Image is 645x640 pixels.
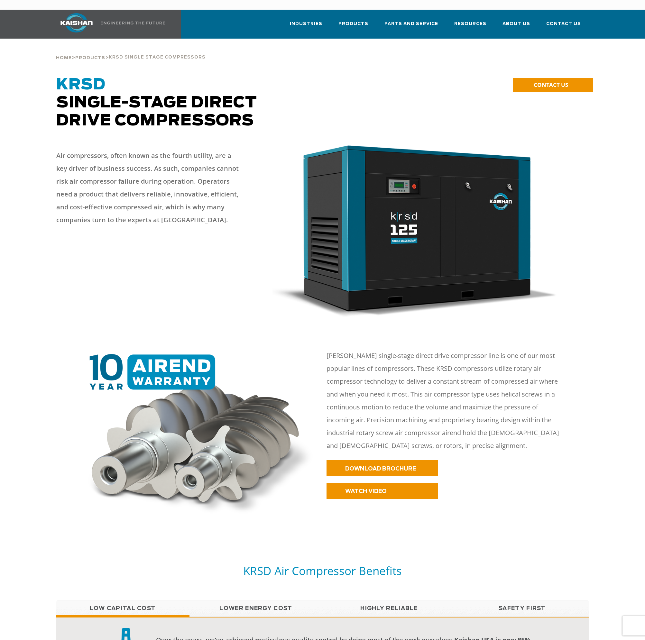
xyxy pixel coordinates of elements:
a: DOWNLOAD BROCHURE [327,460,438,476]
span: Contact Us [546,20,581,28]
span: Products [338,20,368,28]
span: Resources [454,20,486,28]
span: KRSD [56,77,106,93]
a: Highly Reliable [323,600,456,617]
span: Products [75,56,105,60]
a: Resources [454,15,486,37]
img: 10 year warranty [82,354,319,519]
span: WATCH VIDEO [345,489,387,494]
a: Industries [290,15,322,37]
a: Lower Energy Cost [189,600,323,617]
a: Safety First [456,600,589,617]
img: krsd125 [272,143,557,317]
a: Products [338,15,368,37]
span: krsd single stage compressors [109,55,206,59]
span: DOWNLOAD BROCHURE [345,466,416,471]
a: Low Capital Cost [56,600,189,617]
p: Air compressors, often known as the fourth utility, are a key driver of business success. As such... [56,149,243,226]
span: About Us [502,20,530,28]
a: CONTACT US [513,78,593,92]
div: > > [56,39,206,63]
a: Contact Us [546,15,581,37]
img: kaishan logo [52,13,101,32]
a: WATCH VIDEO [327,483,438,499]
h5: KRSD Air Compressor Benefits [56,563,589,578]
span: Parts and Service [384,20,438,28]
span: Home [56,56,72,60]
a: About Us [502,15,530,37]
img: Engineering the future [101,22,165,24]
a: Home [56,55,72,60]
span: Industries [290,20,322,28]
a: Products [75,55,105,60]
span: CONTACT US [534,81,568,88]
p: [PERSON_NAME] single-stage direct drive compressor line is one of our most popular lines of compr... [327,349,567,452]
a: Parts and Service [384,15,438,37]
span: Single-Stage Direct Drive Compressors [56,77,257,129]
a: Kaishan USA [52,10,166,39]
